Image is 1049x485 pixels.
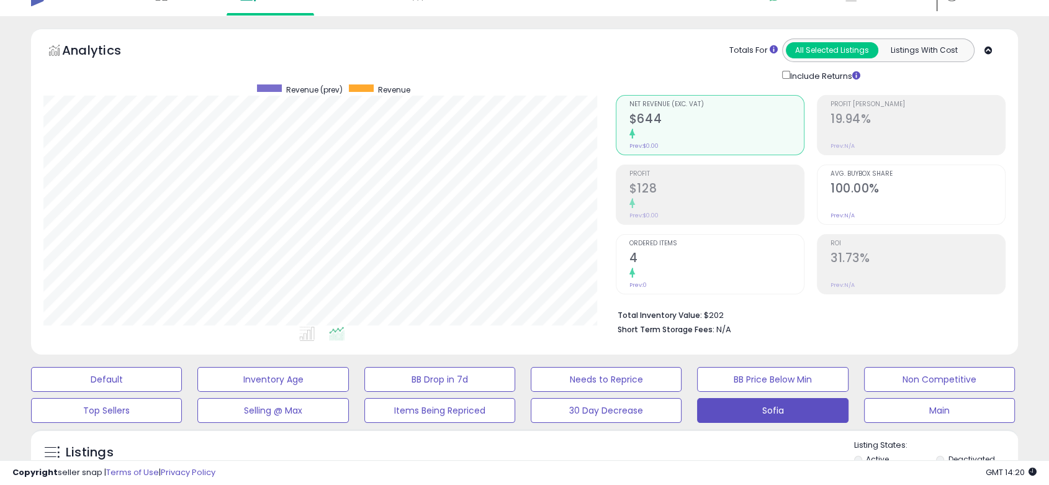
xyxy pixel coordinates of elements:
[618,324,714,335] b: Short Term Storage Fees:
[629,171,804,178] span: Profit
[197,367,348,392] button: Inventory Age
[31,398,182,423] button: Top Sellers
[629,281,647,289] small: Prev: 0
[866,454,889,465] label: Active
[629,251,804,268] h2: 4
[864,398,1015,423] button: Main
[66,444,114,461] h5: Listings
[986,466,1037,478] span: 2025-10-8 14:20 GMT
[697,398,848,423] button: Sofia
[831,240,1005,247] span: ROI
[878,42,970,58] button: Listings With Cost
[378,84,410,95] span: Revenue
[161,466,215,478] a: Privacy Policy
[831,142,855,150] small: Prev: N/A
[629,181,804,198] h2: $128
[618,307,996,322] li: $202
[864,367,1015,392] button: Non Competitive
[106,466,159,478] a: Terms of Use
[786,42,878,58] button: All Selected Listings
[62,42,145,62] h5: Analytics
[697,367,848,392] button: BB Price Below Min
[531,398,682,423] button: 30 Day Decrease
[831,112,1005,129] h2: 19.94%
[716,324,731,335] span: N/A
[831,101,1005,108] span: Profit [PERSON_NAME]
[831,212,855,219] small: Prev: N/A
[948,454,995,465] label: Deactivated
[286,84,343,95] span: Revenue (prev)
[629,101,804,108] span: Net Revenue (Exc. VAT)
[831,251,1005,268] h2: 31.73%
[854,440,1018,451] p: Listing States:
[629,112,804,129] h2: $644
[729,45,778,57] div: Totals For
[12,467,215,479] div: seller snap | |
[618,310,702,320] b: Total Inventory Value:
[831,281,855,289] small: Prev: N/A
[31,367,182,392] button: Default
[773,68,875,83] div: Include Returns
[364,367,515,392] button: BB Drop in 7d
[629,240,804,247] span: Ordered Items
[531,367,682,392] button: Needs to Reprice
[12,466,58,478] strong: Copyright
[197,398,348,423] button: Selling @ Max
[831,171,1005,178] span: Avg. Buybox Share
[831,181,1005,198] h2: 100.00%
[629,212,659,219] small: Prev: $0.00
[364,398,515,423] button: Items Being Repriced
[629,142,659,150] small: Prev: $0.00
